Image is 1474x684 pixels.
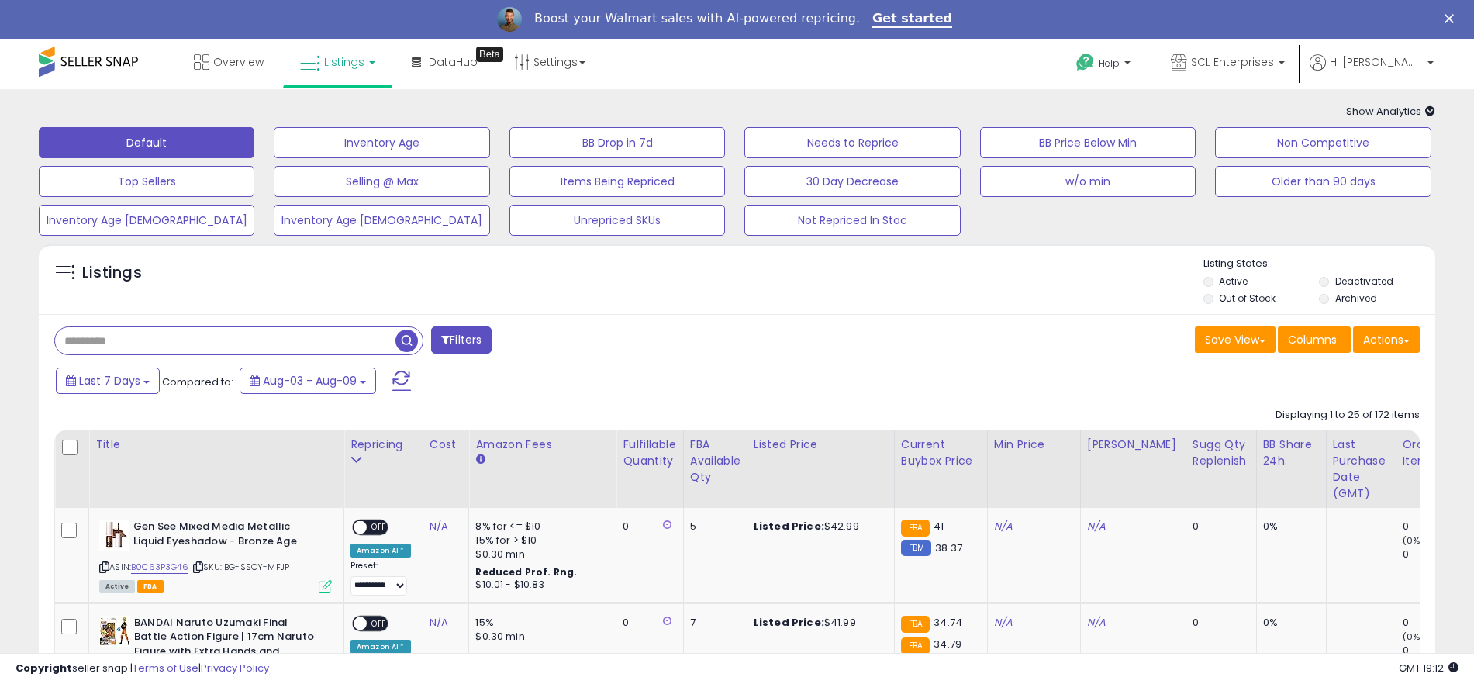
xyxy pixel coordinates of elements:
div: 0% [1263,520,1314,534]
b: Listed Price: [754,615,824,630]
small: (0%) [1403,630,1424,643]
div: Last Purchase Date (GMT) [1333,437,1389,502]
a: DataHub [400,39,489,85]
div: Current Buybox Price [901,437,981,469]
small: FBA [901,520,930,537]
a: N/A [430,615,448,630]
div: FBA Available Qty [690,437,740,485]
a: Listings [288,39,387,85]
span: 34.74 [934,615,962,630]
a: N/A [1087,615,1106,630]
span: 41 [934,519,944,534]
button: Aug-03 - Aug-09 [240,368,376,394]
div: 0 [623,616,671,630]
div: 0% [1263,616,1314,630]
div: Listed Price [754,437,888,453]
button: Default [39,127,254,158]
span: FBA [137,580,164,593]
div: 5 [690,520,735,534]
div: seller snap | | [16,662,269,676]
button: Non Competitive [1215,127,1431,158]
a: Terms of Use [133,661,198,675]
span: SCL Enterprises [1191,54,1274,70]
a: Hi [PERSON_NAME] [1310,54,1434,89]
button: Inventory Age [274,127,489,158]
button: Not Repriced In Stoc [744,205,960,236]
button: Items Being Repriced [509,166,725,197]
strong: Copyright [16,661,72,675]
label: Out of Stock [1219,292,1276,305]
span: Hi [PERSON_NAME] [1330,54,1423,70]
div: Close [1445,14,1460,23]
small: (0%) [1403,534,1424,547]
span: 34.79 [934,637,961,651]
span: 2025-08-17 19:12 GMT [1399,661,1458,675]
span: Overview [213,54,264,70]
div: Displaying 1 to 25 of 172 items [1276,408,1420,423]
div: 0 [1403,520,1465,534]
div: 0 [1193,520,1244,534]
div: Preset: [350,561,411,596]
button: Filters [431,326,492,354]
div: 15% [475,616,604,630]
div: Title [95,437,337,453]
span: Show Analytics [1346,104,1435,119]
small: FBA [901,637,930,655]
div: Repricing [350,437,416,453]
div: 0 [1193,616,1244,630]
div: Boost your Walmart sales with AI-powered repricing. [534,11,860,26]
button: Inventory Age [DEMOGRAPHIC_DATA] [274,205,489,236]
div: $0.30 min [475,630,604,644]
div: BB Share 24h. [1263,437,1320,469]
span: Columns [1288,332,1337,347]
button: Inventory Age [DEMOGRAPHIC_DATA] [39,205,254,236]
small: FBA [901,616,930,633]
img: Profile image for Adrian [497,7,522,32]
a: Overview [182,39,275,85]
button: 30 Day Decrease [744,166,960,197]
img: 41+fzJGSCmL._SL40_.jpg [99,520,129,551]
a: N/A [994,615,1013,630]
p: Listing States: [1203,257,1435,271]
small: FBM [901,540,931,556]
div: Min Price [994,437,1074,453]
div: Cost [430,437,463,453]
div: $10.01 - $10.83 [475,579,604,592]
div: 0 [623,520,671,534]
div: 7 [690,616,735,630]
button: Columns [1278,326,1351,353]
th: Please note that this number is a calculation based on your required days of coverage and your ve... [1186,430,1256,508]
span: 38.37 [935,541,962,555]
a: Privacy Policy [201,661,269,675]
span: Aug-03 - Aug-09 [263,373,357,389]
button: w/o min [980,166,1196,197]
button: Selling @ Max [274,166,489,197]
div: Ordered Items [1403,437,1459,469]
button: Unrepriced SKUs [509,205,725,236]
a: SCL Enterprises [1159,39,1296,89]
button: BB Drop in 7d [509,127,725,158]
button: Actions [1353,326,1420,353]
div: [PERSON_NAME] [1087,437,1179,453]
a: Help [1064,41,1146,89]
a: B0C63P3G46 [131,561,188,574]
span: All listings currently available for purchase on Amazon [99,580,135,593]
div: Amazon AI * [350,544,411,558]
div: Sugg Qty Replenish [1193,437,1250,469]
span: OFF [367,521,392,534]
span: | SKU: BG-SSOY-MFJP [191,561,289,573]
span: Listings [324,54,364,70]
label: Active [1219,275,1248,288]
button: Needs to Reprice [744,127,960,158]
span: Compared to: [162,375,233,389]
div: 0 [1403,616,1465,630]
small: Amazon Fees. [475,453,485,467]
div: Amazon AI * [350,640,411,654]
div: $0.30 min [475,548,604,561]
a: Settings [502,39,597,85]
b: Gen See Mixed Media Metallic Liquid Eyeshadow - Bronze Age [133,520,322,552]
div: $41.99 [754,616,882,630]
b: Listed Price: [754,519,824,534]
a: Get started [872,11,952,28]
button: Last 7 Days [56,368,160,394]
